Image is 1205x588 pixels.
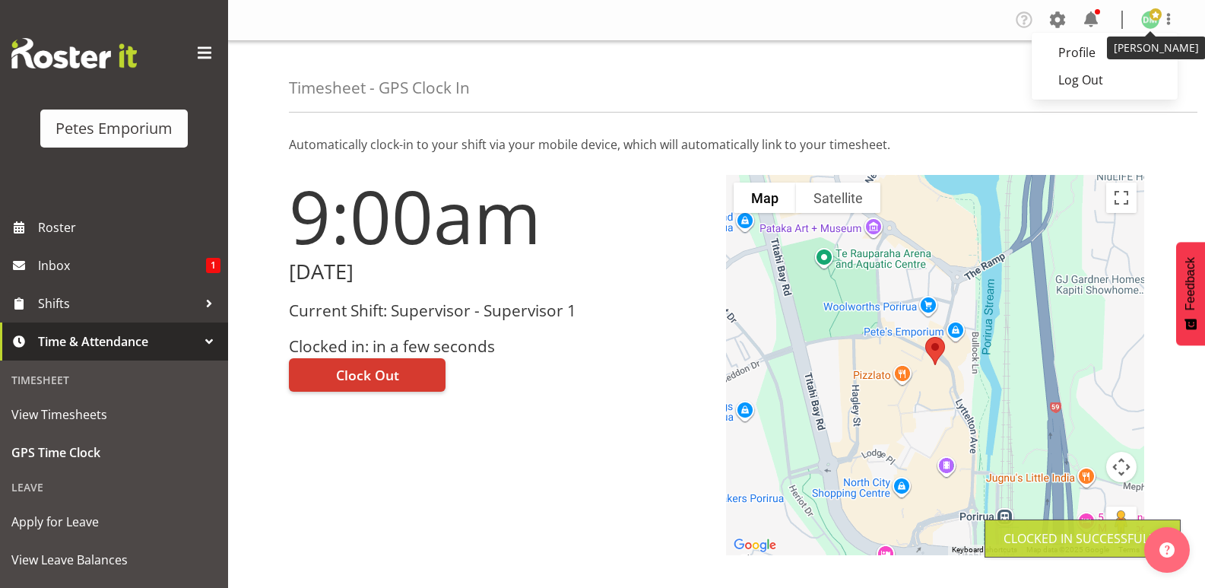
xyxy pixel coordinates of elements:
[796,183,880,213] button: Show satellite imagery
[38,330,198,353] span: Time & Attendance
[11,403,217,426] span: View Timesheets
[11,38,137,68] img: Rosterit website logo
[11,548,217,571] span: View Leave Balances
[1159,542,1175,558] img: help-xxl-2.png
[38,254,206,277] span: Inbox
[1141,11,1159,29] img: david-mcauley697.jpg
[55,117,173,140] div: Petes Emporium
[4,541,224,579] a: View Leave Balances
[289,260,708,284] h2: [DATE]
[1032,39,1178,66] a: Profile
[1184,257,1197,310] span: Feedback
[1032,66,1178,94] a: Log Out
[289,358,446,392] button: Clock Out
[4,472,224,503] div: Leave
[289,338,708,355] h3: Clocked in: in a few seconds
[289,79,470,97] h4: Timesheet - GPS Clock In
[1176,242,1205,345] button: Feedback - Show survey
[1106,507,1137,537] button: Drag Pegman onto the map to open Street View
[1004,529,1162,548] div: Clocked in Successfully
[336,365,399,385] span: Clock Out
[4,364,224,396] div: Timesheet
[730,536,780,555] img: Google
[730,536,780,555] a: Open this area in Google Maps (opens a new window)
[4,396,224,434] a: View Timesheets
[38,292,198,315] span: Shifts
[289,302,708,319] h3: Current Shift: Supervisor - Supervisor 1
[4,434,224,472] a: GPS Time Clock
[734,183,796,213] button: Show street map
[4,503,224,541] a: Apply for Leave
[206,258,220,273] span: 1
[1106,183,1137,213] button: Toggle fullscreen view
[38,216,220,239] span: Roster
[952,545,1017,555] button: Keyboard shortcuts
[289,175,708,257] h1: 9:00am
[289,135,1144,154] p: Automatically clock-in to your shift via your mobile device, which will automatically link to you...
[11,441,217,464] span: GPS Time Clock
[1106,452,1137,482] button: Map camera controls
[11,510,217,533] span: Apply for Leave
